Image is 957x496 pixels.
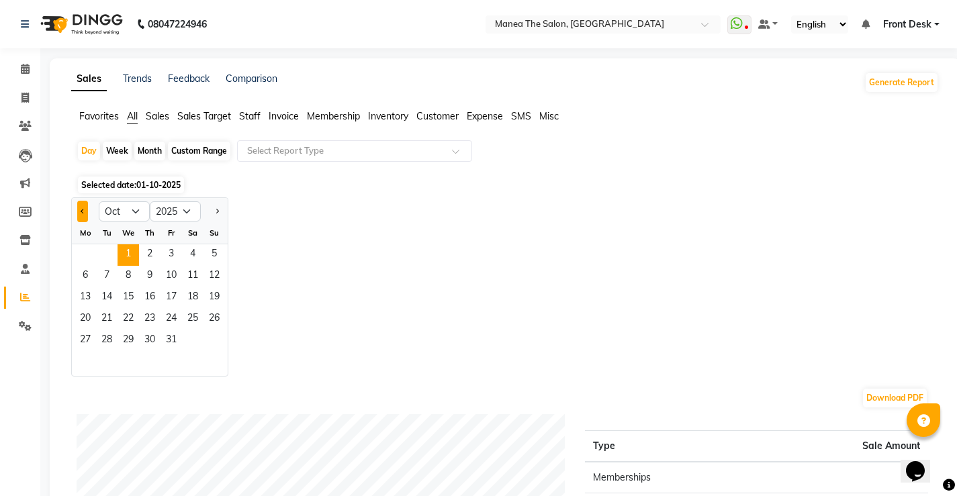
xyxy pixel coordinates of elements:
[127,110,138,122] span: All
[123,72,152,85] a: Trends
[96,330,118,352] span: 28
[161,244,182,266] div: Friday, October 3, 2025
[161,222,182,244] div: Fr
[148,5,207,43] b: 08047224946
[161,287,182,309] span: 17
[467,110,503,122] span: Expense
[75,287,96,309] div: Monday, October 13, 2025
[161,309,182,330] span: 24
[203,222,225,244] div: Su
[139,244,161,266] span: 2
[239,110,261,122] span: Staff
[118,309,139,330] div: Wednesday, October 22, 2025
[118,309,139,330] span: 22
[118,244,139,266] div: Wednesday, October 1, 2025
[75,309,96,330] span: 20
[203,266,225,287] span: 12
[182,244,203,266] span: 4
[136,180,181,190] span: 01-10-2025
[139,244,161,266] div: Thursday, October 2, 2025
[757,462,928,493] td: 0
[182,287,203,309] div: Saturday, October 18, 2025
[96,287,118,309] span: 14
[78,142,100,160] div: Day
[757,431,928,462] th: Sale Amount
[78,177,184,193] span: Selected date:
[203,287,225,309] span: 19
[75,266,96,287] div: Monday, October 6, 2025
[182,244,203,266] div: Saturday, October 4, 2025
[96,287,118,309] div: Tuesday, October 14, 2025
[139,330,161,352] span: 30
[182,309,203,330] div: Saturday, October 25, 2025
[368,110,408,122] span: Inventory
[118,287,139,309] div: Wednesday, October 15, 2025
[269,110,299,122] span: Invoice
[539,110,559,122] span: Misc
[96,222,118,244] div: Tu
[168,142,230,160] div: Custom Range
[99,201,150,221] select: Select month
[139,309,161,330] span: 23
[118,330,139,352] span: 29
[139,266,161,287] div: Thursday, October 9, 2025
[139,287,161,309] span: 16
[146,110,169,122] span: Sales
[96,309,118,330] span: 21
[901,442,944,483] iframe: chat widget
[161,287,182,309] div: Friday, October 17, 2025
[863,389,927,407] button: Download PDF
[203,266,225,287] div: Sunday, October 12, 2025
[96,266,118,287] span: 7
[182,309,203,330] span: 25
[203,244,225,266] span: 5
[118,287,139,309] span: 15
[103,142,132,160] div: Week
[161,330,182,352] div: Friday, October 31, 2025
[96,330,118,352] div: Tuesday, October 28, 2025
[139,266,161,287] span: 9
[168,72,210,85] a: Feedback
[161,309,182,330] div: Friday, October 24, 2025
[75,266,96,287] span: 6
[79,110,119,122] span: Favorites
[77,201,88,222] button: Previous month
[118,266,139,287] span: 8
[75,309,96,330] div: Monday, October 20, 2025
[96,266,118,287] div: Tuesday, October 7, 2025
[75,222,96,244] div: Mo
[182,287,203,309] span: 18
[139,330,161,352] div: Thursday, October 30, 2025
[585,462,756,493] td: Memberships
[307,110,360,122] span: Membership
[139,287,161,309] div: Thursday, October 16, 2025
[161,266,182,287] span: 10
[96,309,118,330] div: Tuesday, October 21, 2025
[883,17,931,32] span: Front Desk
[150,201,201,221] select: Select year
[75,330,96,352] span: 27
[139,222,161,244] div: Th
[416,110,459,122] span: Customer
[226,72,277,85] a: Comparison
[585,431,756,462] th: Type
[212,201,222,222] button: Next month
[75,330,96,352] div: Monday, October 27, 2025
[203,309,225,330] span: 26
[161,244,182,266] span: 3
[203,309,225,330] div: Sunday, October 26, 2025
[71,67,107,91] a: Sales
[866,73,938,92] button: Generate Report
[118,266,139,287] div: Wednesday, October 8, 2025
[134,142,165,160] div: Month
[203,287,225,309] div: Sunday, October 19, 2025
[161,330,182,352] span: 31
[118,244,139,266] span: 1
[182,266,203,287] span: 11
[182,266,203,287] div: Saturday, October 11, 2025
[177,110,231,122] span: Sales Target
[203,244,225,266] div: Sunday, October 5, 2025
[161,266,182,287] div: Friday, October 10, 2025
[139,309,161,330] div: Thursday, October 23, 2025
[182,222,203,244] div: Sa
